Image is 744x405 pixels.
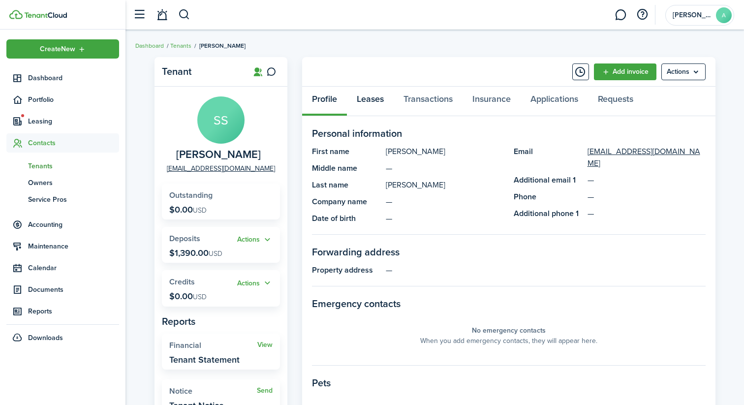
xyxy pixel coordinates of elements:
[312,179,381,191] panel-main-title: Last name
[312,264,381,276] panel-main-title: Property address
[386,213,504,224] panel-main-description: —
[347,87,394,116] a: Leases
[514,146,583,169] panel-main-title: Email
[28,284,119,295] span: Documents
[661,63,706,80] menu-btn: Actions
[420,336,597,346] panel-main-placeholder-description: When you add emergency contacts, they will appear here.
[661,63,706,80] button: Open menu
[6,302,119,321] a: Reports
[514,191,583,203] panel-main-title: Phone
[28,306,119,316] span: Reports
[28,161,119,171] span: Tenants
[257,387,273,395] a: Send
[312,245,706,259] panel-main-section-title: Forwarding address
[28,73,119,83] span: Dashboard
[673,12,712,19] span: Adrian
[386,146,504,157] panel-main-description: [PERSON_NAME]
[24,12,67,18] img: TenantCloud
[28,333,63,343] span: Downloads
[28,241,119,251] span: Maintenance
[153,2,171,28] a: Notifications
[386,264,706,276] panel-main-description: —
[237,278,273,289] button: Actions
[312,213,381,224] panel-main-title: Date of birth
[28,178,119,188] span: Owners
[40,46,75,53] span: Create New
[588,146,706,169] a: [EMAIL_ADDRESS][DOMAIN_NAME]
[28,138,119,148] span: Contacts
[716,7,732,23] avatar-text: A
[514,174,583,186] panel-main-title: Additional email 1
[169,189,213,201] span: Outstanding
[634,6,651,23] button: Open resource center
[386,162,504,174] panel-main-description: —
[169,248,222,258] p: $1,390.00
[514,208,583,219] panel-main-title: Additional phone 1
[193,292,207,302] span: USD
[162,66,241,77] panel-main-title: Tenant
[176,149,261,161] span: Stephanie Smith
[312,375,706,390] panel-main-section-title: Pets
[463,87,521,116] a: Insurance
[6,68,119,88] a: Dashboard
[312,146,381,157] panel-main-title: First name
[169,276,195,287] span: Credits
[169,387,257,396] widget-stats-title: Notice
[197,96,245,144] avatar-text: SS
[257,341,273,349] a: View
[6,157,119,174] a: Tenants
[588,87,643,116] a: Requests
[386,196,504,208] panel-main-description: —
[6,191,119,208] a: Service Pros
[472,325,546,336] panel-main-placeholder-title: No emergency contacts
[611,2,630,28] a: Messaging
[178,6,190,23] button: Search
[169,341,257,350] widget-stats-title: Financial
[594,63,656,80] a: Add invoice
[162,314,280,329] panel-main-subtitle: Reports
[169,205,207,215] p: $0.00
[169,355,240,365] widget-stats-description: Tenant Statement
[28,116,119,126] span: Leasing
[135,41,164,50] a: Dashboard
[6,39,119,59] button: Open menu
[312,126,706,141] panel-main-section-title: Personal information
[9,10,23,19] img: TenantCloud
[28,94,119,105] span: Portfolio
[130,5,149,24] button: Open sidebar
[199,41,246,50] span: [PERSON_NAME]
[167,163,275,174] a: [EMAIL_ADDRESS][DOMAIN_NAME]
[169,233,200,244] span: Deposits
[209,249,222,259] span: USD
[169,291,207,301] p: $0.00
[28,219,119,230] span: Accounting
[386,179,504,191] panel-main-description: [PERSON_NAME]
[28,263,119,273] span: Calendar
[237,278,273,289] button: Open menu
[28,194,119,205] span: Service Pros
[312,296,706,311] panel-main-section-title: Emergency contacts
[193,205,207,216] span: USD
[170,41,191,50] a: Tenants
[572,63,589,80] button: Timeline
[312,162,381,174] panel-main-title: Middle name
[237,234,273,246] button: Actions
[394,87,463,116] a: Transactions
[312,196,381,208] panel-main-title: Company name
[237,234,273,246] button: Open menu
[6,174,119,191] a: Owners
[521,87,588,116] a: Applications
